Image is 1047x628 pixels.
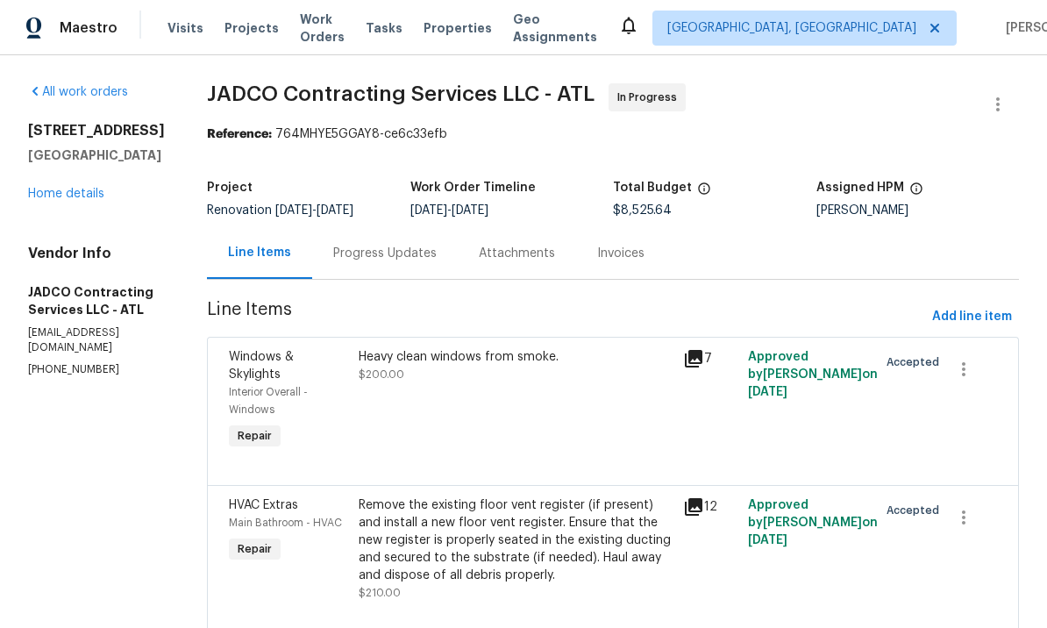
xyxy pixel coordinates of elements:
[816,182,904,194] h5: Assigned HPM
[224,19,279,37] span: Projects
[231,540,279,558] span: Repair
[207,301,925,333] span: Line Items
[207,204,353,217] span: Renovation
[359,496,673,584] div: Remove the existing floor vent register (if present) and install a new floor vent register. Ensur...
[932,306,1012,328] span: Add line item
[683,348,737,369] div: 7
[359,348,673,366] div: Heavy clean windows from smoke.
[597,245,645,262] div: Invoices
[909,182,923,204] span: The hpm assigned to this work order.
[748,534,787,546] span: [DATE]
[60,19,118,37] span: Maestro
[887,353,946,371] span: Accepted
[617,89,684,106] span: In Progress
[613,204,672,217] span: $8,525.64
[424,19,492,37] span: Properties
[452,204,488,217] span: [DATE]
[697,182,711,204] span: The total cost of line items that have been proposed by Opendoor. This sum includes line items th...
[317,204,353,217] span: [DATE]
[925,301,1019,333] button: Add line item
[229,517,342,528] span: Main Bathroom - HVAC
[667,19,916,37] span: [GEOGRAPHIC_DATA], [GEOGRAPHIC_DATA]
[28,86,128,98] a: All work orders
[748,499,878,546] span: Approved by [PERSON_NAME] on
[410,204,488,217] span: -
[359,588,401,598] span: $210.00
[167,19,203,37] span: Visits
[229,499,298,511] span: HVAC Extras
[366,22,402,34] span: Tasks
[748,386,787,398] span: [DATE]
[229,387,308,415] span: Interior Overall - Windows
[228,244,291,261] div: Line Items
[410,204,447,217] span: [DATE]
[275,204,312,217] span: [DATE]
[207,125,1019,143] div: 764MHYE5GGAY8-ce6c33efb
[683,496,737,517] div: 12
[28,146,165,164] h5: [GEOGRAPHIC_DATA]
[887,502,946,519] span: Accepted
[28,283,165,318] h5: JADCO Contracting Services LLC - ATL
[300,11,345,46] span: Work Orders
[28,245,165,262] h4: Vendor Info
[28,325,165,355] p: [EMAIL_ADDRESS][DOMAIN_NAME]
[410,182,536,194] h5: Work Order Timeline
[207,128,272,140] b: Reference:
[748,351,878,398] span: Approved by [PERSON_NAME] on
[816,204,1020,217] div: [PERSON_NAME]
[333,245,437,262] div: Progress Updates
[231,427,279,445] span: Repair
[207,182,253,194] h5: Project
[229,351,294,381] span: Windows & Skylights
[28,122,165,139] h2: [STREET_ADDRESS]
[207,83,595,104] span: JADCO Contracting Services LLC - ATL
[613,182,692,194] h5: Total Budget
[513,11,597,46] span: Geo Assignments
[479,245,555,262] div: Attachments
[275,204,353,217] span: -
[359,369,404,380] span: $200.00
[28,188,104,200] a: Home details
[28,362,165,377] p: [PHONE_NUMBER]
